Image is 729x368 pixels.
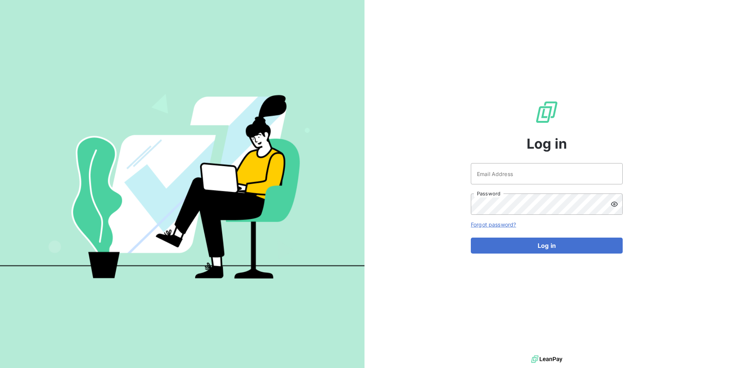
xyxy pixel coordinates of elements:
span: Log in [527,133,567,154]
input: placeholder [471,163,623,184]
img: logo [531,354,562,365]
a: Forgot password? [471,221,516,228]
button: Log in [471,238,623,254]
img: LeanPay Logo [535,100,559,124]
